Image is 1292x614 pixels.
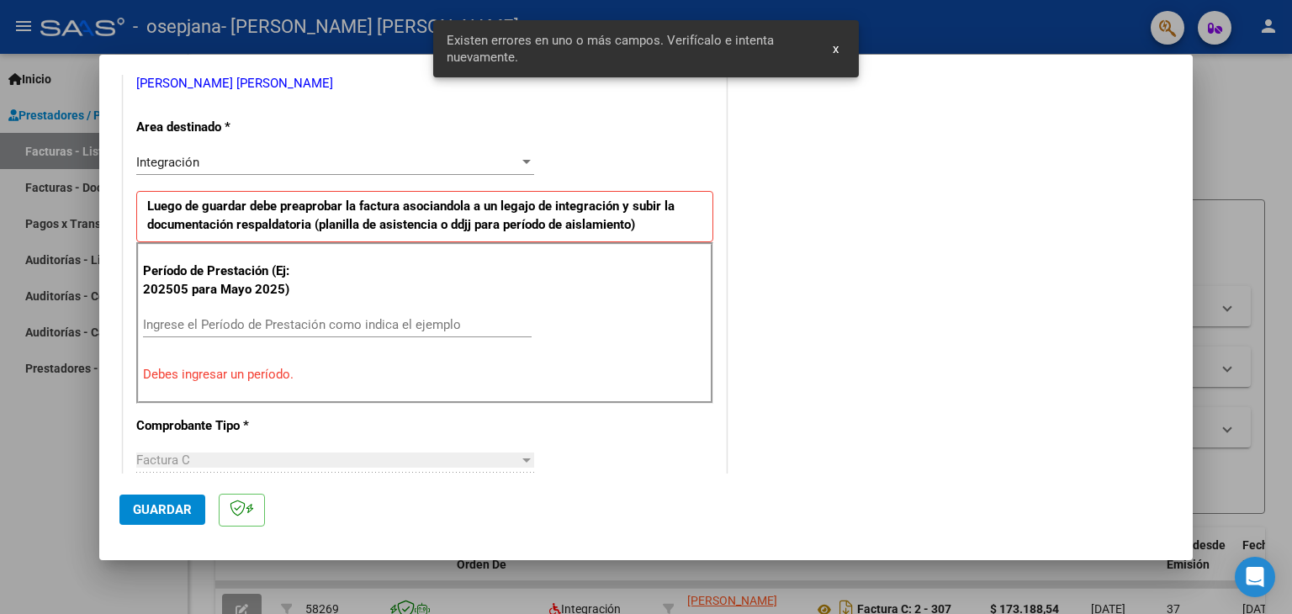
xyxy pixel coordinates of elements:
p: Area destinado * [136,118,310,137]
span: Integración [136,155,199,170]
span: Guardar [133,502,192,517]
button: Guardar [119,495,205,525]
span: Factura C [136,453,190,468]
p: Debes ingresar un período. [143,365,707,384]
div: Open Intercom Messenger [1235,557,1275,597]
span: x [833,41,839,56]
strong: Luego de guardar debe preaprobar la factura asociandola a un legajo de integración y subir la doc... [147,198,675,233]
button: x [819,34,852,64]
p: [PERSON_NAME] [PERSON_NAME] [136,74,713,93]
p: Comprobante Tipo * [136,416,310,436]
p: Período de Prestación (Ej: 202505 para Mayo 2025) [143,262,312,299]
span: Existen errores en uno o más campos. Verifícalo e intenta nuevamente. [447,32,813,66]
